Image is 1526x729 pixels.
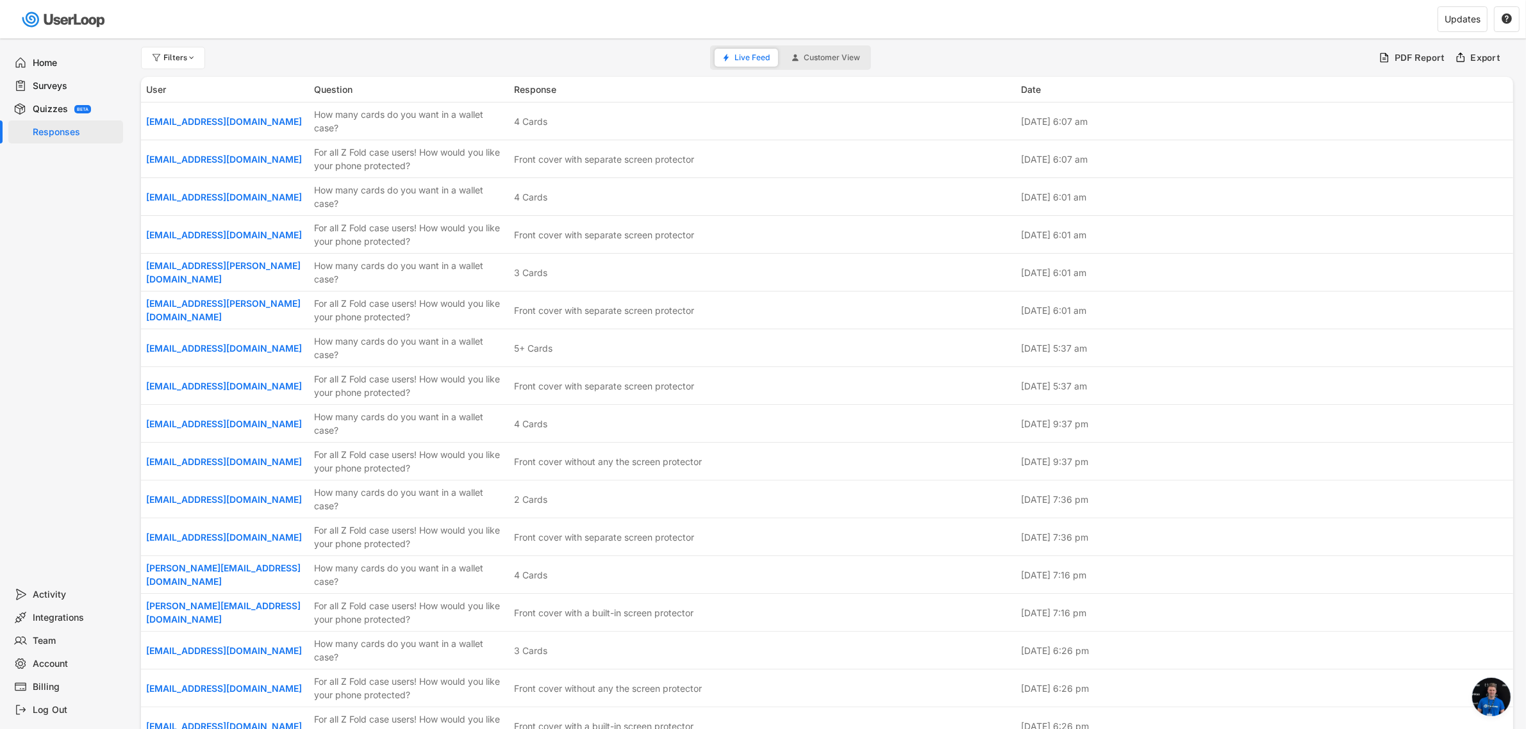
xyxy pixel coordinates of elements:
a: [EMAIL_ADDRESS][DOMAIN_NAME] [146,229,302,240]
div: Quizzes [33,103,68,115]
div: [DATE] 7:16 pm [1022,568,1509,582]
div: [DATE] 9:37 pm [1022,417,1509,430]
div: [DATE] 6:26 pm [1022,644,1509,657]
div: Updates [1445,15,1480,24]
div: [DATE] 7:36 pm [1022,530,1509,544]
button: Customer View [784,49,868,67]
div: Front cover with separate screen protector [514,530,694,544]
div: For all Z Fold case users! How would you like your phone protected? [314,221,506,248]
div: [DATE] 6:07 am [1022,115,1509,128]
div: Date [1022,83,1509,96]
div: Front cover without any the screen protector [514,455,702,468]
div: [DATE] 6:07 am [1022,152,1509,166]
div: [DATE] 5:37 am [1022,379,1509,393]
div: Front cover with separate screen protector [514,228,694,242]
div: Home [33,57,118,69]
div: 4 Cards [514,115,547,128]
button: Live Feed [715,49,778,67]
div: [DATE] 7:16 pm [1022,606,1509,619]
text:  [1502,13,1512,24]
div: 4 Cards [514,417,547,430]
a: [EMAIL_ADDRESS][PERSON_NAME][DOMAIN_NAME] [146,298,301,322]
div: Account [33,658,118,670]
div: Front cover without any the screen protector [514,682,702,695]
div: Response [514,83,1014,96]
a: [EMAIL_ADDRESS][DOMAIN_NAME] [146,192,302,202]
div: [DATE] 6:26 pm [1022,682,1509,695]
div: Surveys [33,80,118,92]
a: [EMAIL_ADDRESS][PERSON_NAME][DOMAIN_NAME] [146,260,301,284]
div: Open chat [1472,678,1511,716]
div: [DATE] 6:01 am [1022,228,1509,242]
div: Front cover with separate screen protector [514,304,694,317]
div: Question [314,83,506,96]
div: 4 Cards [514,190,547,204]
a: [EMAIL_ADDRESS][DOMAIN_NAME] [146,683,302,694]
div: How many cards do you want in a wallet case? [314,561,506,588]
div: Log Out [33,704,118,716]
button:  [1501,13,1513,25]
div: Team [33,635,118,647]
div: 2 Cards [514,493,547,506]
a: [EMAIL_ADDRESS][DOMAIN_NAME] [146,116,302,127]
div: [DATE] 6:01 am [1022,304,1509,317]
div: [DATE] 5:37 am [1022,341,1509,355]
div: For all Z Fold case users! How would you like your phone protected? [314,297,506,324]
div: For all Z Fold case users! How would you like your phone protected? [314,372,506,399]
div: How many cards do you want in a wallet case? [314,183,506,210]
a: [EMAIL_ADDRESS][DOMAIN_NAME] [146,343,302,354]
div: For all Z Fold case users! How would you like your phone protected? [314,145,506,172]
div: Responses [33,126,118,138]
div: [DATE] 7:36 pm [1022,493,1509,506]
div: How many cards do you want in a wallet case? [314,334,506,361]
div: 3 Cards [514,644,547,657]
div: User [146,83,306,96]
img: userloop-logo-01.svg [19,6,110,33]
div: Activity [33,589,118,601]
div: PDF Report [1395,52,1445,63]
div: 5+ Cards [514,341,552,355]
div: Filters [163,54,197,61]
div: [DATE] 6:01 am [1022,190,1509,204]
a: [EMAIL_ADDRESS][DOMAIN_NAME] [146,494,302,505]
a: [PERSON_NAME][EMAIL_ADDRESS][DOMAIN_NAME] [146,562,301,587]
div: Billing [33,681,118,693]
a: [EMAIL_ADDRESS][DOMAIN_NAME] [146,154,302,165]
div: Front cover with a built-in screen protector [514,606,693,619]
span: Live Feed [735,54,770,61]
div: How many cards do you want in a wallet case? [314,486,506,512]
div: Front cover with separate screen protector [514,379,694,393]
a: [PERSON_NAME][EMAIL_ADDRESS][DOMAIN_NAME] [146,600,301,625]
div: BETA [77,107,88,111]
div: How many cards do you want in a wallet case? [314,108,506,135]
a: [EMAIL_ADDRESS][DOMAIN_NAME] [146,456,302,467]
span: Customer View [804,54,861,61]
div: Integrations [33,612,118,624]
a: [EMAIL_ADDRESS][DOMAIN_NAME] [146,418,302,429]
div: How many cards do you want in a wallet case? [314,259,506,286]
div: For all Z Fold case users! How would you like your phone protected? [314,523,506,550]
div: 3 Cards [514,266,547,279]
div: For all Z Fold case users! How would you like your phone protected? [314,675,506,701]
div: Export [1471,52,1501,63]
div: 4 Cards [514,568,547,582]
div: For all Z Fold case users! How would you like your phone protected? [314,599,506,626]
div: Front cover with separate screen protector [514,152,694,166]
a: [EMAIL_ADDRESS][DOMAIN_NAME] [146,381,302,391]
div: [DATE] 9:37 pm [1022,455,1509,468]
div: [DATE] 6:01 am [1022,266,1509,279]
div: How many cards do you want in a wallet case? [314,637,506,664]
div: How many cards do you want in a wallet case? [314,410,506,437]
div: For all Z Fold case users! How would you like your phone protected? [314,448,506,475]
a: [EMAIL_ADDRESS][DOMAIN_NAME] [146,645,302,656]
a: [EMAIL_ADDRESS][DOMAIN_NAME] [146,532,302,543]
